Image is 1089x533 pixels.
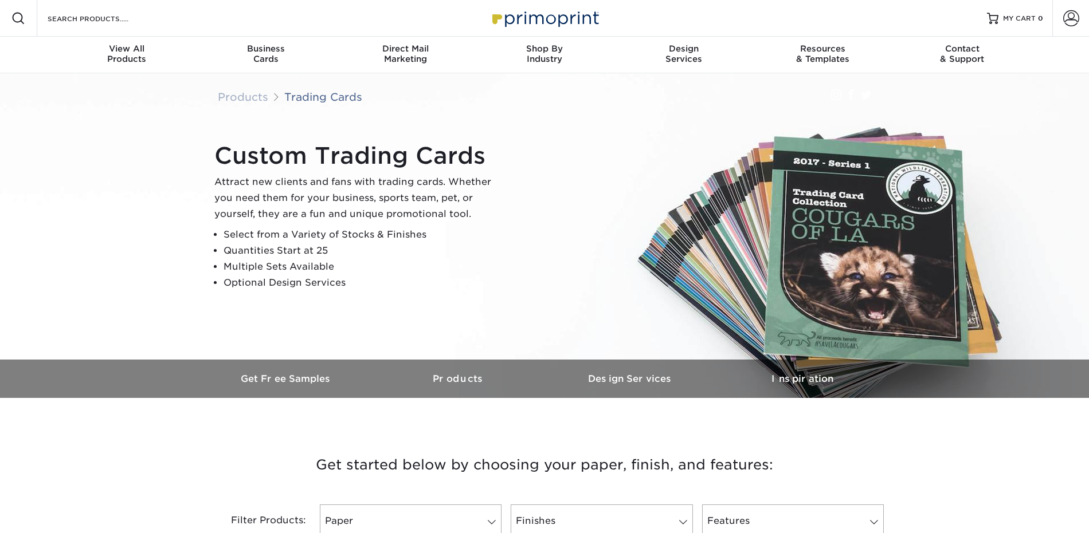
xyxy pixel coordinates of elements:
a: Trading Cards [284,90,362,103]
a: DesignServices [614,37,753,73]
div: Services [614,44,753,64]
li: Optional Design Services [224,275,501,291]
span: View All [57,44,197,54]
a: Resources& Templates [753,37,892,73]
span: MY CART [1003,14,1036,23]
li: Quantities Start at 25 [224,243,501,259]
input: SEARCH PRODUCTS..... [46,11,158,25]
span: 0 [1038,14,1043,22]
div: Marketing [336,44,475,64]
div: Cards [197,44,336,64]
h3: Get started below by choosing your paper, finish, and features: [209,439,880,491]
div: Products [57,44,197,64]
a: View AllProducts [57,37,197,73]
a: Get Free Samples [201,360,373,398]
span: Design [614,44,753,54]
a: Products [373,360,544,398]
img: Primoprint [487,6,602,30]
div: Industry [475,44,614,64]
h3: Design Services [544,373,716,384]
h3: Products [373,373,544,384]
div: & Support [892,44,1032,64]
h1: Custom Trading Cards [214,142,501,169]
li: Multiple Sets Available [224,259,501,275]
a: Shop ByIndustry [475,37,614,73]
li: Select from a Variety of Stocks & Finishes [224,227,501,243]
a: Products [218,90,268,103]
a: BusinessCards [197,37,336,73]
h3: Inspiration [716,373,888,384]
span: Direct Mail [336,44,475,54]
a: Inspiration [716,360,888,398]
a: Direct MailMarketing [336,37,475,73]
span: Contact [892,44,1032,54]
div: & Templates [753,44,892,64]
span: Business [197,44,336,54]
a: Contact& Support [892,37,1032,73]
span: Resources [753,44,892,54]
h3: Get Free Samples [201,373,373,384]
a: Design Services [544,360,716,398]
p: Attract new clients and fans with trading cards. Whether you need them for your business, sports ... [214,174,501,222]
span: Shop By [475,44,614,54]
